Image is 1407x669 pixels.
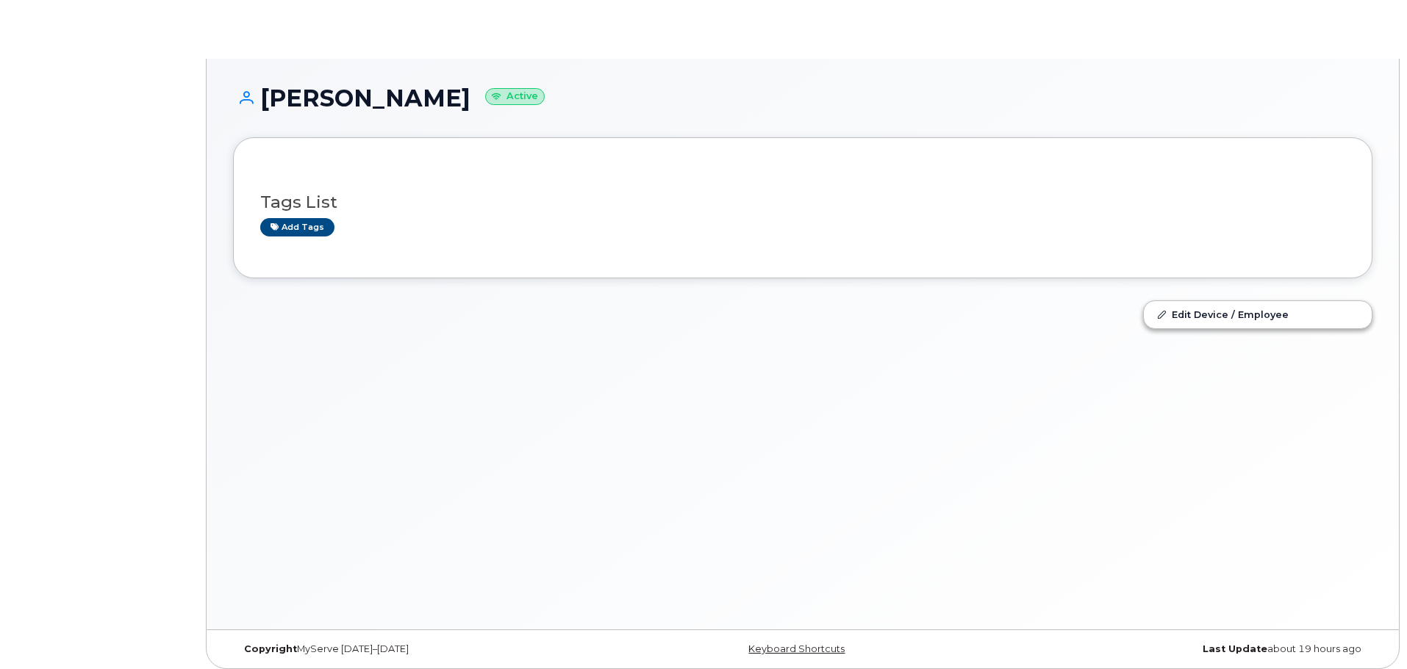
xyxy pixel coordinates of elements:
div: MyServe [DATE]–[DATE] [233,643,613,655]
div: about 19 hours ago [992,643,1372,655]
a: Edit Device / Employee [1144,301,1372,328]
a: Add tags [260,218,334,236]
a: Keyboard Shortcuts [748,643,845,654]
strong: Last Update [1203,643,1267,654]
strong: Copyright [244,643,297,654]
small: Active [485,88,545,105]
h3: Tags List [260,193,1345,211]
h1: [PERSON_NAME] [233,85,1372,111]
